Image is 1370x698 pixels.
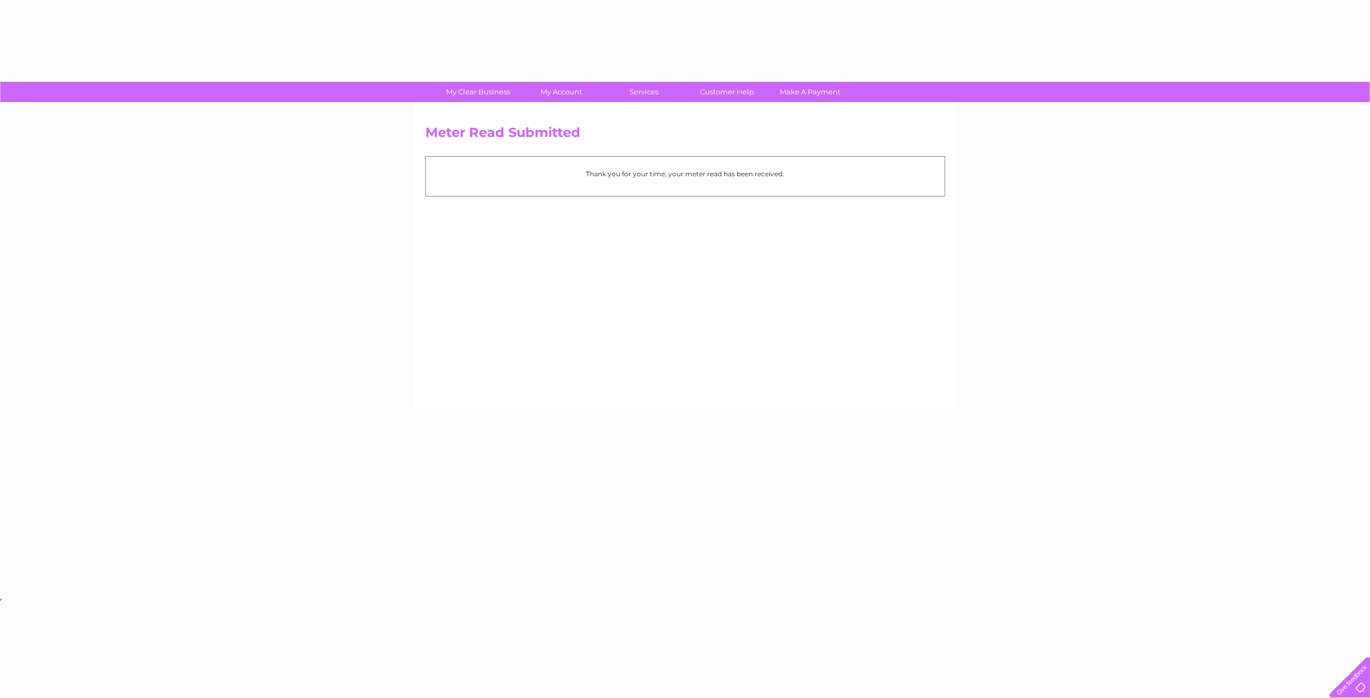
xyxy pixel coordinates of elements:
a: My Clear Business [433,82,523,102]
a: My Account [516,82,606,102]
h2: Meter Read Submitted [425,125,945,146]
a: Customer Help [682,82,772,102]
a: Services [599,82,689,102]
p: Thank you for your time, your meter read has been received. [431,169,939,179]
a: Make A Payment [765,82,855,102]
